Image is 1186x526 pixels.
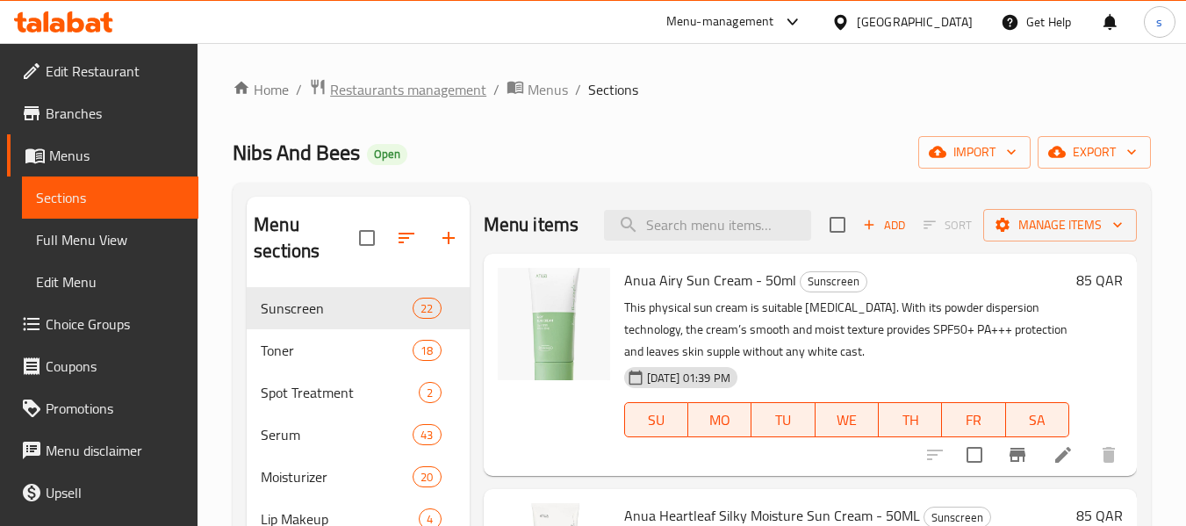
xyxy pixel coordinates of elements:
[1088,434,1130,476] button: delete
[254,212,358,264] h2: Menu sections
[22,261,198,303] a: Edit Menu
[420,385,440,401] span: 2
[413,298,441,319] div: items
[7,50,198,92] a: Edit Restaurant
[879,402,942,437] button: TH
[949,407,998,433] span: FR
[36,271,184,292] span: Edit Menu
[860,215,908,235] span: Add
[7,387,198,429] a: Promotions
[413,427,440,443] span: 43
[428,217,470,259] button: Add section
[956,436,993,473] span: Select to update
[419,382,441,403] div: items
[233,133,360,172] span: Nibs And Bees
[349,220,385,256] span: Select all sections
[823,407,872,433] span: WE
[261,340,413,361] span: Toner
[604,210,811,241] input: search
[857,12,973,32] div: [GEOGRAPHIC_DATA]
[758,407,808,433] span: TU
[46,61,184,82] span: Edit Restaurant
[233,78,1151,101] nav: breadcrumb
[247,456,469,498] div: Moisturizer20
[309,78,486,101] a: Restaurants management
[751,402,815,437] button: TU
[247,329,469,371] div: Toner18
[632,407,681,433] span: SU
[367,144,407,165] div: Open
[7,429,198,472] a: Menu disclaimer
[666,11,774,32] div: Menu-management
[1038,136,1151,169] button: export
[624,297,1069,363] p: This physical sun cream is suitable [MEDICAL_DATA]. With its powder dispersion technology, the cr...
[247,414,469,456] div: Serum43
[856,212,912,239] button: Add
[413,424,441,445] div: items
[800,271,867,292] div: Sunscreen
[918,136,1031,169] button: import
[819,206,856,243] span: Select section
[1013,407,1062,433] span: SA
[997,214,1123,236] span: Manage items
[1006,402,1069,437] button: SA
[932,141,1017,163] span: import
[588,79,638,100] span: Sections
[49,145,184,166] span: Menus
[46,313,184,335] span: Choice Groups
[507,78,568,101] a: Menus
[261,424,413,445] span: Serum
[46,356,184,377] span: Coupons
[36,229,184,250] span: Full Menu View
[1156,12,1162,32] span: s
[385,217,428,259] span: Sort sections
[886,407,935,433] span: TH
[7,345,198,387] a: Coupons
[413,340,441,361] div: items
[46,103,184,124] span: Branches
[983,209,1137,241] button: Manage items
[413,342,440,359] span: 18
[695,407,744,433] span: MO
[261,298,413,319] span: Sunscreen
[7,92,198,134] a: Branches
[367,147,407,162] span: Open
[575,79,581,100] li: /
[413,466,441,487] div: items
[330,79,486,100] span: Restaurants management
[7,472,198,514] a: Upsell
[46,398,184,419] span: Promotions
[36,187,184,208] span: Sections
[528,79,568,100] span: Menus
[688,402,751,437] button: MO
[22,219,198,261] a: Full Menu View
[484,212,579,238] h2: Menu items
[7,134,198,177] a: Menus
[1053,444,1074,465] a: Edit menu item
[801,271,866,292] span: Sunscreen
[247,287,469,329] div: Sunscreen22
[624,267,796,293] span: Anua Airy Sun Cream - 50ml
[640,370,737,386] span: [DATE] 01:39 PM
[233,79,289,100] a: Home
[413,469,440,486] span: 20
[46,440,184,461] span: Menu disclaimer
[7,303,198,345] a: Choice Groups
[996,434,1039,476] button: Branch-specific-item
[46,482,184,503] span: Upsell
[493,79,500,100] li: /
[261,382,419,403] span: Spot Treatment
[498,268,610,380] img: Anua Airy Sun Cream - 50ml
[856,212,912,239] span: Add item
[413,300,440,317] span: 22
[1076,268,1123,292] h6: 85 QAR
[22,177,198,219] a: Sections
[912,212,983,239] span: Select section first
[261,466,413,487] span: Moisturizer
[624,402,688,437] button: SU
